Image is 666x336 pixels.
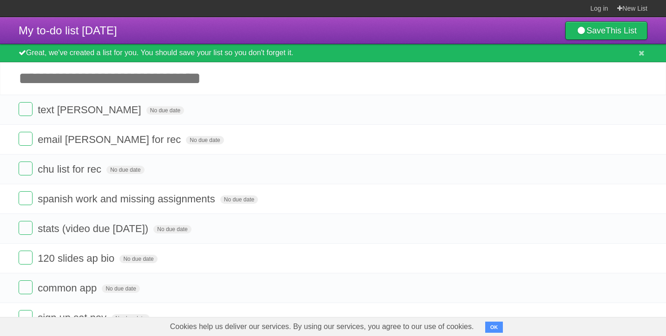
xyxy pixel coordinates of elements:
a: SaveThis List [565,21,647,40]
span: 120 slides ap bio [38,252,117,264]
label: Done [19,162,33,175]
span: No due date [186,136,224,144]
label: Done [19,221,33,235]
span: spanish work and missing assignments [38,193,218,205]
span: No due date [153,225,191,233]
span: No due date [102,284,139,293]
span: No due date [119,255,157,263]
span: No due date [106,166,144,174]
label: Done [19,280,33,294]
span: No due date [146,106,184,115]
span: text [PERSON_NAME] [38,104,144,116]
label: Done [19,251,33,265]
label: Done [19,102,33,116]
span: My to-do list [DATE] [19,24,117,37]
span: stats (video due [DATE]) [38,223,151,234]
span: sign up sat nov [38,312,109,323]
span: No due date [220,195,258,204]
span: Cookies help us deliver our services. By using our services, you agree to our use of cookies. [161,317,483,336]
span: chu list for rec [38,163,104,175]
b: This List [606,26,637,35]
label: Done [19,191,33,205]
span: common app [38,282,99,294]
label: Done [19,132,33,146]
span: No due date [112,314,149,323]
span: email [PERSON_NAME] for rec [38,134,183,145]
label: Done [19,310,33,324]
button: OK [485,322,503,333]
